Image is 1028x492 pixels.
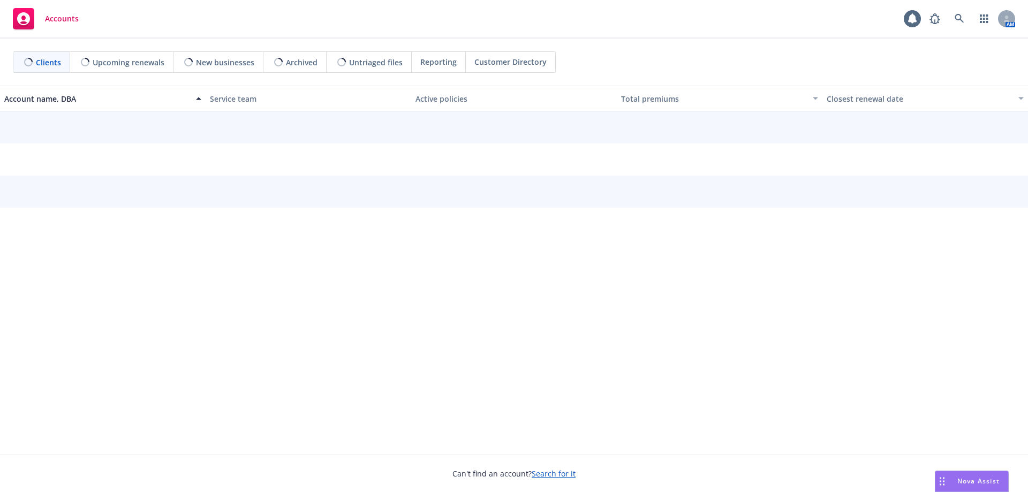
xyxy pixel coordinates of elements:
div: Closest renewal date [827,93,1012,104]
div: Account name, DBA [4,93,190,104]
div: Service team [210,93,407,104]
button: Service team [206,86,411,111]
button: Total premiums [617,86,822,111]
span: Accounts [45,14,79,23]
span: Nova Assist [957,476,1000,486]
span: Customer Directory [474,56,547,67]
span: Upcoming renewals [93,57,164,68]
span: Archived [286,57,318,68]
button: Nova Assist [935,471,1009,492]
span: Clients [36,57,61,68]
a: Search for it [532,468,576,479]
span: Reporting [420,56,457,67]
div: Active policies [415,93,613,104]
a: Report a Bug [924,8,946,29]
a: Switch app [973,8,995,29]
button: Active policies [411,86,617,111]
a: Search [949,8,970,29]
span: Can't find an account? [452,468,576,479]
span: New businesses [196,57,254,68]
a: Accounts [9,4,83,34]
span: Untriaged files [349,57,403,68]
div: Total premiums [621,93,806,104]
div: Drag to move [935,471,949,491]
button: Closest renewal date [822,86,1028,111]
